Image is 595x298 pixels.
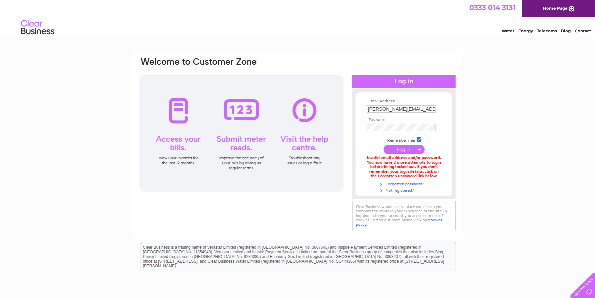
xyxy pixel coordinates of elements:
[367,187,443,193] a: Not registered?
[561,28,571,33] a: Blog
[365,99,443,104] th: Email Address:
[518,28,533,33] a: Energy
[352,201,456,230] div: Clear Business would like to place cookies on your computer to improve your experience of the sit...
[502,28,514,33] a: Water
[367,180,443,187] a: Forgotten password?
[367,156,441,179] div: Invalid email address and/or password. You now have 3 more attempts to login before being locked ...
[365,118,443,122] th: Password:
[140,4,456,32] div: Clear Business is a trading name of Verastar Limited (registered in [GEOGRAPHIC_DATA] No. 3667643...
[384,145,425,154] input: Submit
[365,136,443,143] td: Remember me?
[575,28,591,33] a: Contact
[469,3,515,12] a: 0333 014 3131
[21,17,55,38] img: logo.png
[537,28,557,33] a: Telecoms
[356,218,442,227] a: cookies policy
